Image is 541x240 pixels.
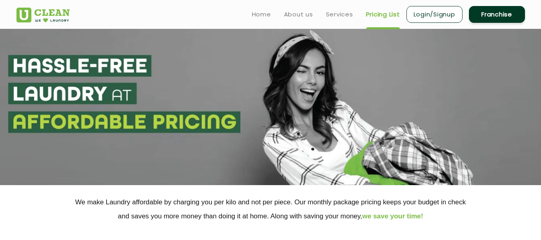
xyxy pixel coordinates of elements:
a: About us [284,10,313,19]
a: Franchise [469,6,525,23]
span: we save your time! [362,212,423,220]
p: We make Laundry affordable by charging you per kilo and not per piece. Our monthly package pricin... [16,195,525,223]
a: Home [252,10,271,19]
a: Login/Signup [406,6,463,23]
a: Pricing List [366,10,400,19]
img: UClean Laundry and Dry Cleaning [16,8,70,22]
a: Services [326,10,353,19]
